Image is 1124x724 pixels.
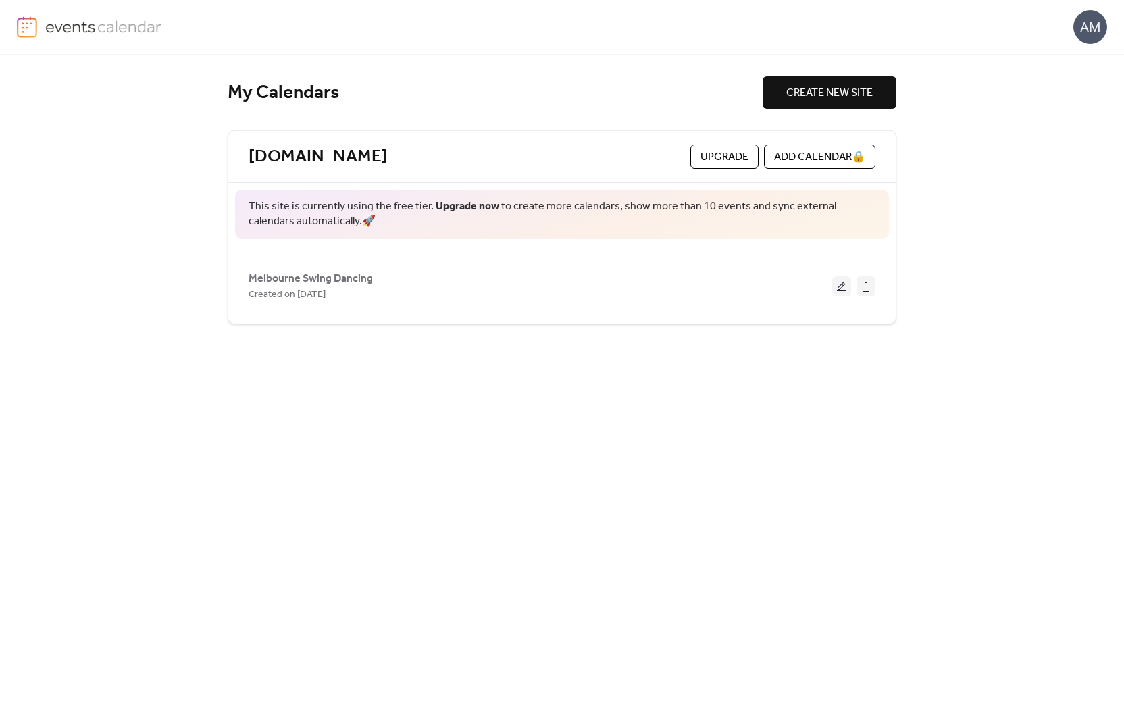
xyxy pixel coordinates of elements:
span: Melbourne Swing Dancing [249,271,373,287]
img: logo-type [45,16,162,36]
button: Upgrade [690,145,759,169]
span: CREATE NEW SITE [786,85,873,101]
a: [DOMAIN_NAME] [249,146,388,168]
a: Upgrade now [436,196,499,217]
span: Upgrade [700,149,748,165]
div: My Calendars [228,81,763,105]
div: AM [1073,10,1107,44]
a: Melbourne Swing Dancing [249,275,373,282]
img: logo [17,16,37,38]
button: CREATE NEW SITE [763,76,896,109]
span: This site is currently using the free tier. to create more calendars, show more than 10 events an... [249,199,875,230]
span: Created on [DATE] [249,287,326,303]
